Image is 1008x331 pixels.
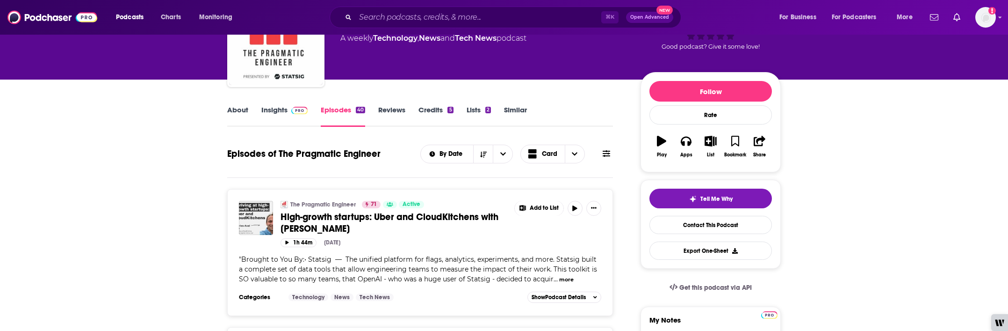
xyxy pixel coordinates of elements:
span: ⌘ K [601,11,619,23]
button: Show More Button [515,201,563,216]
button: 1h 44m [281,238,317,247]
a: Reviews [378,105,405,127]
div: Share [753,152,766,158]
span: High-growth startups: Uber and CloudKitchens with [PERSON_NAME] [281,211,498,235]
a: Active [399,201,424,208]
span: 71 [371,200,377,209]
span: Active [403,200,420,209]
h1: Episodes of The Pragmatic Engineer [227,148,381,160]
a: Get this podcast via API [662,276,759,299]
a: The Pragmatic Engineer [290,201,356,208]
button: Play [649,130,674,163]
svg: Add a profile image [988,7,996,15]
div: Bookmark [724,152,746,158]
h3: Categories [239,294,281,301]
button: Show More Button [586,201,601,216]
img: tell me why sparkle [689,195,697,203]
span: Tell Me Why [700,195,733,203]
a: Tech News [356,294,394,301]
a: Episodes40 [321,105,365,127]
div: Search podcasts, credits, & more... [338,7,690,28]
img: Podchaser Pro [291,107,308,114]
span: Logged in as OutCastPodChaser [975,7,996,28]
div: Rate [649,105,772,125]
span: , [418,34,419,43]
span: " [239,255,597,283]
span: For Podcasters [832,11,877,24]
div: A weekly podcast [340,33,526,44]
a: News [331,294,353,301]
a: Tech News [455,34,497,43]
span: and [440,34,455,43]
img: The Pragmatic Engineer [281,201,288,208]
div: 40 [356,107,365,113]
a: 71 [362,201,381,208]
span: Good podcast? Give it some love! [662,43,760,50]
button: open menu [193,10,245,25]
button: open menu [890,10,924,25]
button: more [559,276,574,284]
a: InsightsPodchaser Pro [261,105,308,127]
span: For Business [779,11,816,24]
span: ... [554,275,558,283]
button: Open AdvancedNew [626,12,673,23]
img: High-growth startups: Uber and CloudKitchens with Charles-Axel Dein [239,201,273,235]
button: tell me why sparkleTell Me Why [649,189,772,208]
button: Choose View [520,145,585,163]
button: List [698,130,723,163]
a: Show notifications dropdown [950,9,964,25]
button: open menu [493,145,512,163]
a: News [419,34,440,43]
button: Export One-Sheet [649,242,772,260]
span: More [897,11,913,24]
a: Similar [504,105,527,127]
span: Get this podcast via API [679,284,752,292]
button: open menu [109,10,156,25]
a: Charts [155,10,187,25]
h2: Choose List sort [420,145,513,163]
img: User Profile [975,7,996,28]
input: Search podcasts, credits, & more... [355,10,601,25]
a: Pro website [761,310,778,319]
span: Open Advanced [630,15,669,20]
span: By Date [439,151,466,157]
button: open menu [826,10,890,25]
span: Monitoring [199,11,232,24]
a: Technology [288,294,328,301]
span: Podcasts [116,11,144,24]
img: Podchaser Pro [761,311,778,319]
div: 5 [447,107,453,113]
a: Contact This Podcast [649,216,772,234]
span: New [656,6,673,15]
span: Card [542,151,557,157]
button: open menu [421,151,474,157]
span: Add to List [530,205,559,212]
button: Follow [649,81,772,102]
button: open menu [773,10,828,25]
span: Brought to You By:•⁠ Statsig ⁠ — ⁠ The unified platform for flags, analytics, experiments, and mo... [239,255,597,283]
a: High-growth startups: Uber and CloudKitchens with [PERSON_NAME] [281,211,508,235]
button: Apps [674,130,698,163]
a: Lists2 [467,105,491,127]
div: List [707,152,714,158]
span: Charts [161,11,181,24]
span: Show Podcast Details [532,294,586,301]
div: Apps [680,152,692,158]
button: Show profile menu [975,7,996,28]
button: Share [748,130,772,163]
button: Bookmark [723,130,747,163]
div: Play [657,152,667,158]
div: 2 [485,107,491,113]
a: Technology [373,34,418,43]
button: ShowPodcast Details [527,292,601,303]
a: About [227,105,248,127]
a: Show notifications dropdown [926,9,942,25]
a: Credits5 [418,105,453,127]
img: Podchaser - Follow, Share and Rate Podcasts [7,8,97,26]
button: Sort Direction [473,145,493,163]
div: [DATE] [324,239,340,246]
